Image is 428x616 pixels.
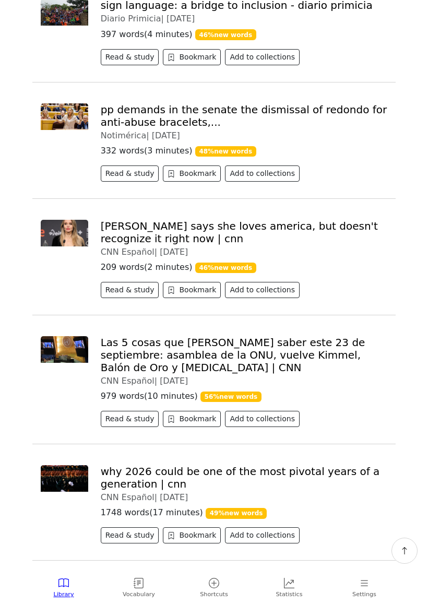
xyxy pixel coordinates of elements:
[41,220,88,246] img: angelina-jolie-2025.jpg
[101,506,387,519] p: 1748 words ( 17 minutes )
[195,263,256,273] span: 46 % new words
[101,532,163,542] a: Read & study
[101,527,159,543] button: Read & study
[123,590,155,599] span: Vocabulary
[163,165,221,182] button: Bookmark
[225,49,300,65] button: Add to collections
[200,590,228,599] span: Shortcuts
[101,574,176,603] a: Vocabulary
[352,590,376,599] span: Settings
[101,220,378,245] a: [PERSON_NAME] says she loves america, but doesn't recognize it right now | cnn
[195,146,256,157] span: 48 % new words
[225,527,300,543] button: Add to collections
[252,574,327,603] a: Statistics
[53,590,74,599] span: Library
[101,287,163,297] a: Read & study
[160,492,188,502] span: [DATE]
[101,465,380,490] a: why 2026 could be one of the most pivotal years of a generation | cnn
[225,165,300,182] button: Add to collections
[225,411,300,427] button: Add to collections
[101,165,159,182] button: Read & study
[196,574,232,603] a: Shortcuts
[26,574,101,603] a: Library
[276,590,302,599] span: Statistics
[101,390,387,402] p: 979 words ( 10 minutes )
[163,282,221,298] button: Bookmark
[101,170,163,180] a: Read & study
[101,492,387,502] div: CNN Español |
[101,247,387,257] div: CNN Español |
[101,145,387,157] p: 332 words ( 3 minutes )
[101,416,163,425] a: Read & study
[101,54,163,64] a: Read & study
[101,14,387,23] div: Diario Primicia |
[101,411,159,427] button: Read & study
[206,508,267,518] span: 49 % new words
[101,376,387,386] div: CNN Español |
[101,131,387,140] div: Notimérica |
[195,29,256,40] span: 46 % new words
[163,411,221,427] button: Bookmark
[101,282,159,298] button: Read & study
[327,574,402,603] a: Settings
[41,103,88,130] img: fotonoticia_20250923122326_1200.jpg
[160,376,188,386] span: [DATE]
[101,49,159,65] button: Read & study
[163,527,221,543] button: Bookmark
[163,49,221,65] button: Bookmark
[101,261,387,274] p: 209 words ( 2 minutes )
[167,14,195,23] span: [DATE]
[200,392,261,402] span: 56 % new words
[152,131,180,140] span: [DATE]
[101,336,365,374] a: Las 5 cosas que [PERSON_NAME] saber este 23 de septiembre: asamblea de la ONU, vuelve Kimmel, Bal...
[101,103,387,128] a: pp demands in the senate the dismissal of redondo for anti-abuse bracelets,...
[160,247,188,257] span: [DATE]
[225,282,300,298] button: Add to collections
[101,28,387,41] p: 397 words ( 4 minutes )
[41,465,88,492] img: 2026-portada.jpg
[41,336,88,363] img: gettyimages-2236329610.jpg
